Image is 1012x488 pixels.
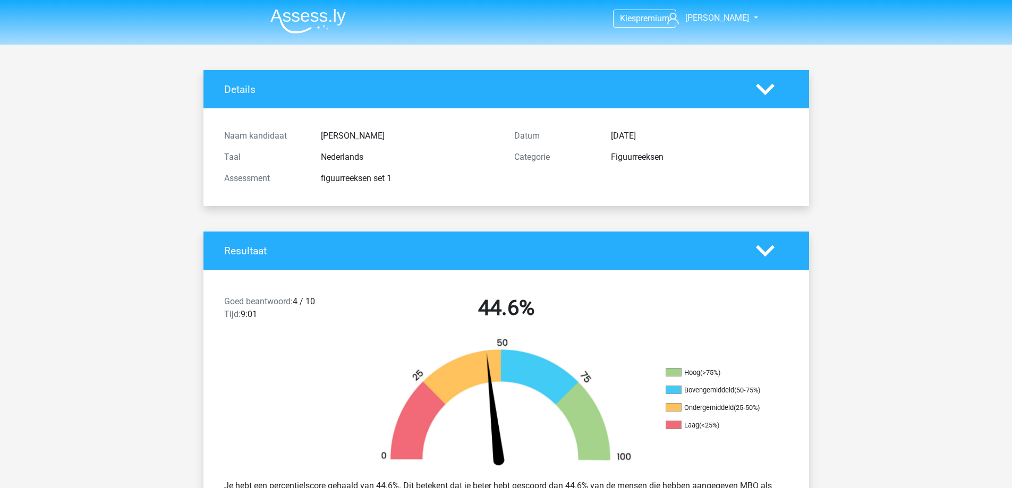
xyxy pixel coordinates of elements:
div: Naam kandidaat [216,130,313,142]
img: 45.b65ba1e28b60.png [363,338,650,471]
li: Ondergemiddeld [666,403,772,413]
h4: Resultaat [224,245,740,257]
div: Figuurreeksen [603,151,796,164]
div: Datum [506,130,603,142]
div: figuurreeksen set 1 [313,172,506,185]
span: premium [636,13,669,23]
a: Kiespremium [614,11,676,25]
div: (>75%) [700,369,720,376]
div: (25-50%) [734,404,760,412]
div: Categorie [506,151,603,164]
div: (<25%) [699,421,719,429]
li: Bovengemiddeld [666,386,772,395]
li: Hoog [666,368,772,378]
h4: Details [224,83,740,96]
span: Tijd: [224,309,241,319]
div: Nederlands [313,151,506,164]
div: [DATE] [603,130,796,142]
span: Goed beantwoord: [224,296,293,306]
span: Kies [620,13,636,23]
div: Taal [216,151,313,164]
li: Laag [666,421,772,430]
h2: 44.6% [369,295,643,321]
div: Assessment [216,172,313,185]
div: 4 / 10 9:01 [216,295,361,325]
div: (50-75%) [734,386,760,394]
a: [PERSON_NAME] [663,12,750,24]
img: Assessly [270,8,346,33]
div: [PERSON_NAME] [313,130,506,142]
span: [PERSON_NAME] [685,13,749,23]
